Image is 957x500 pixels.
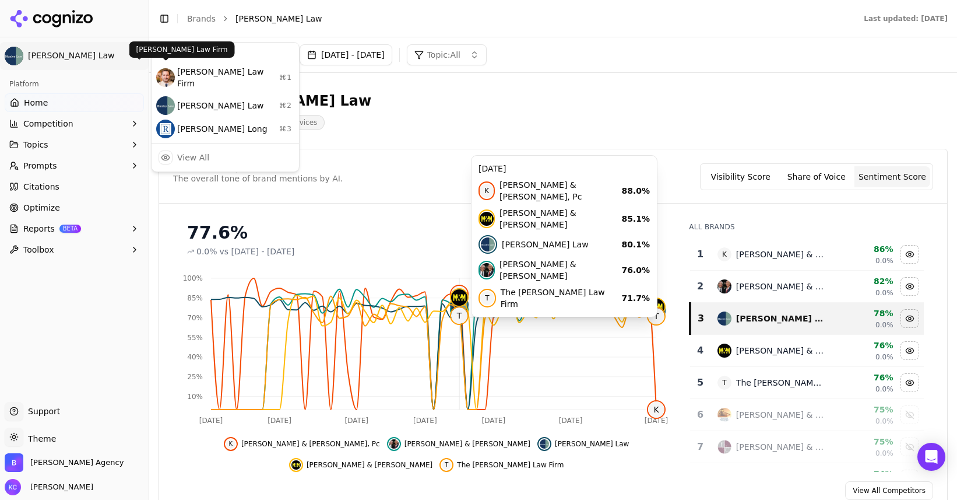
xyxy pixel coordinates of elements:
[279,73,292,82] span: ⌘ 1
[136,45,228,54] p: [PERSON_NAME] Law Firm
[156,96,175,115] img: Munley Law
[279,101,292,110] span: ⌘ 2
[156,68,175,87] img: Giddens Law Firm
[154,61,297,94] div: [PERSON_NAME] Law Firm
[156,120,175,138] img: Regan Zambri Long
[154,94,297,117] div: [PERSON_NAME] Law
[154,117,297,141] div: [PERSON_NAME] Long
[177,152,209,163] div: View All
[151,42,300,172] div: Current brand: Munley Law
[279,124,292,134] span: ⌘ 3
